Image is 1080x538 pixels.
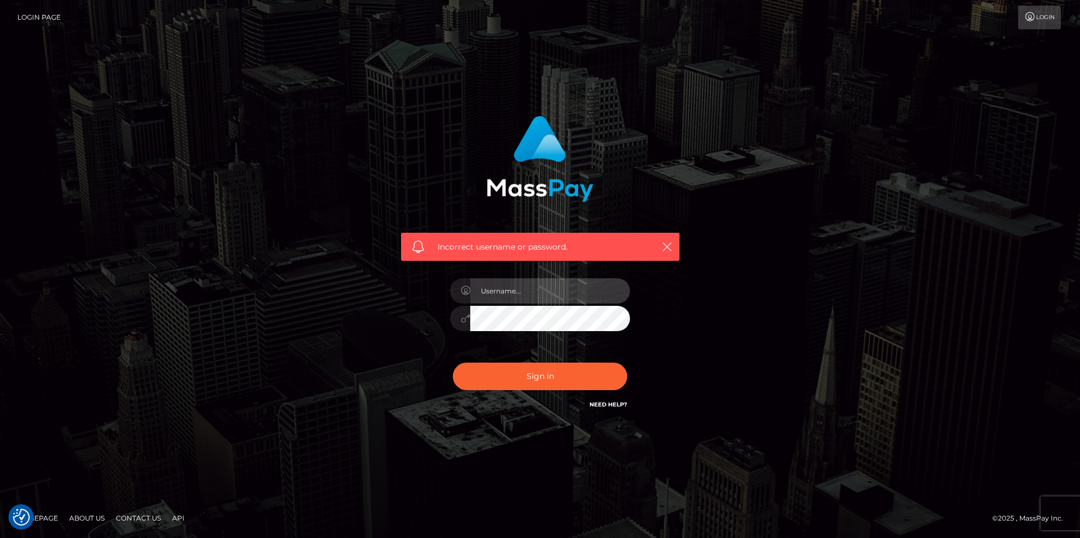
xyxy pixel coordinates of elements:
[1018,6,1061,29] a: Login
[168,509,189,527] a: API
[589,401,627,408] a: Need Help?
[13,509,30,526] img: Revisit consent button
[12,509,62,527] a: Homepage
[487,116,593,202] img: MassPay Login
[111,509,165,527] a: Contact Us
[470,278,630,304] input: Username...
[65,509,109,527] a: About Us
[13,509,30,526] button: Consent Preferences
[17,6,61,29] a: Login Page
[453,363,627,390] button: Sign in
[992,512,1072,525] div: © 2025 , MassPay Inc.
[438,241,643,253] span: Incorrect username or password.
